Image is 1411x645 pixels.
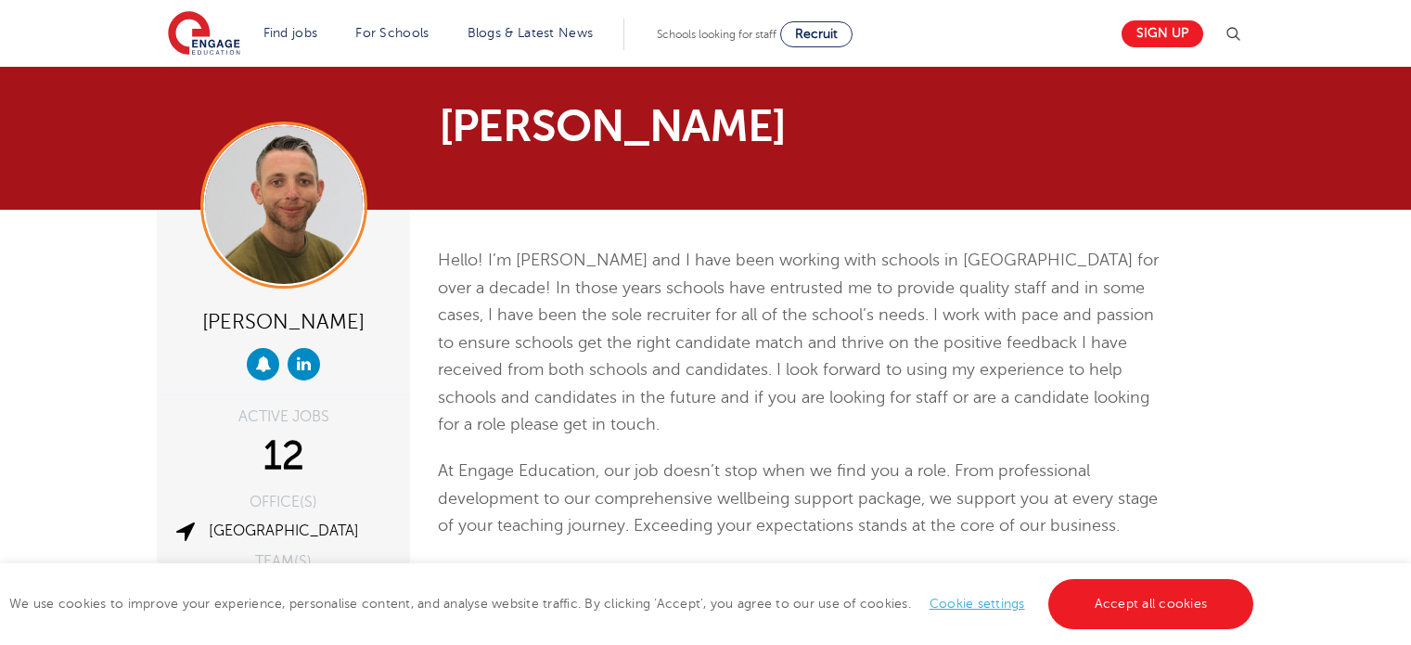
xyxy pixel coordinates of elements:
[168,11,240,58] img: Engage Education
[468,26,594,40] a: Blogs & Latest News
[9,597,1258,611] span: We use cookies to improve your experience, personalise content, and analyse website traffic. By c...
[171,303,396,339] div: [PERSON_NAME]
[438,251,1159,433] span: Hello! I’m [PERSON_NAME] and I have been working with schools in [GEOGRAPHIC_DATA] for over a dec...
[1048,579,1254,629] a: Accept all cookies
[171,409,396,424] div: ACTIVE JOBS
[930,597,1025,611] a: Cookie settings
[209,522,359,539] a: [GEOGRAPHIC_DATA]
[1122,20,1203,47] a: Sign up
[657,28,776,41] span: Schools looking for staff
[439,104,879,148] h1: [PERSON_NAME]
[780,21,853,47] a: Recruit
[795,27,838,41] span: Recruit
[263,26,318,40] a: Find jobs
[171,554,396,569] div: TEAM(S)
[355,26,429,40] a: For Schools
[438,461,1158,535] span: At Engage Education, our job doesn’t stop when we find you a role. From professional development ...
[171,495,396,510] div: OFFICE(S)
[171,433,396,480] div: 12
